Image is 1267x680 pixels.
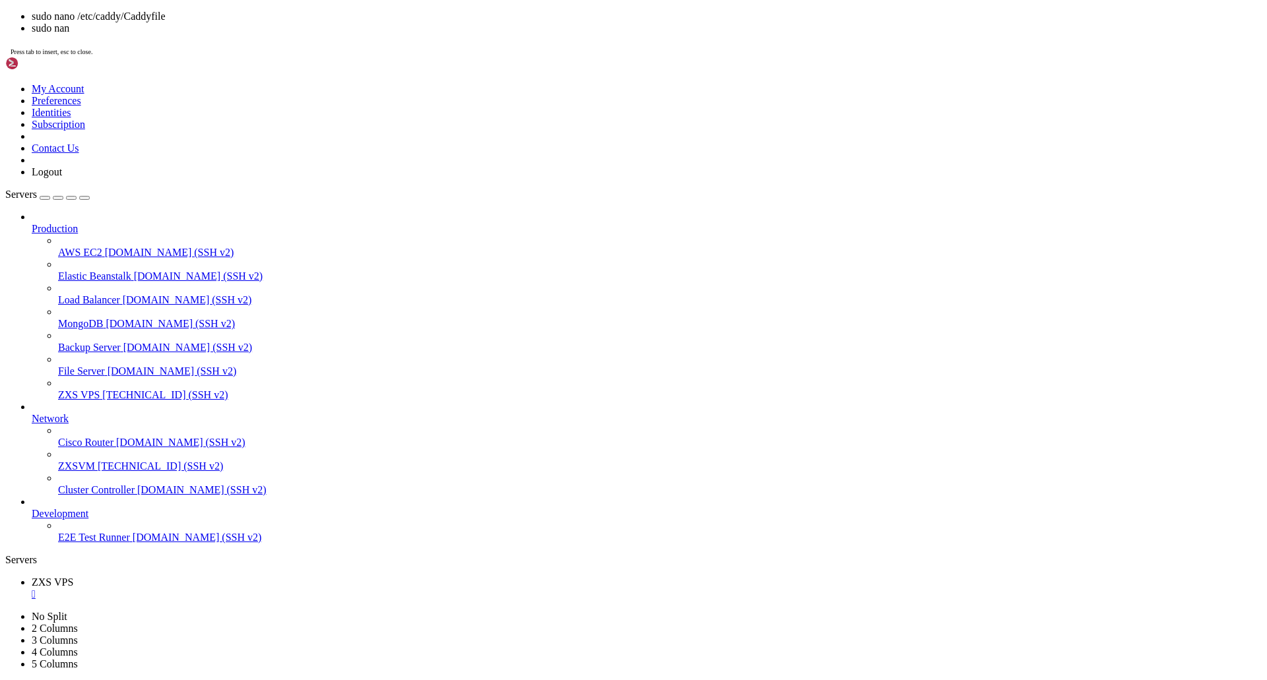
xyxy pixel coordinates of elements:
[32,508,1262,520] a: Development
[58,270,1262,282] a: Elastic Beanstalk [DOMAIN_NAME] (SSH v2)
[58,235,1262,259] li: AWS EC2 [DOMAIN_NAME] (SSH v2)
[32,623,78,634] a: 2 Columns
[58,484,1262,496] a: Cluster Controller [DOMAIN_NAME] (SSH v2)
[58,377,1262,401] li: ZXS VPS [TECHNICAL_ID] (SSH v2)
[58,365,105,377] span: File Server
[5,189,90,200] a: Servers
[58,330,1262,354] li: Backup Server [DOMAIN_NAME] (SSH v2)
[5,95,1095,106] x-row: Last login: [DATE] from [TECHNICAL_ID]
[58,472,1262,496] li: Cluster Controller [DOMAIN_NAME] (SSH v2)
[32,496,1262,543] li: Development
[32,11,1262,22] li: sudo nano /etc/caddy/Caddyfile
[58,318,103,329] span: MongoDB
[11,48,92,55] span: Press tab to insert, esc to close.
[58,318,1262,330] a: MongoDB [DOMAIN_NAME] (SSH v2)
[58,294,120,305] span: Load Balancer
[139,140,144,151] div: (24, 12)
[5,106,1095,117] x-row: root@zxs-vps:~# sudo systemctl start caddy
[32,658,78,669] a: 5 Columns
[32,223,1262,235] a: Production
[58,354,1262,377] li: File Server [DOMAIN_NAME] (SSH v2)
[32,95,81,106] a: Preferences
[32,223,78,234] span: Production
[108,365,237,377] span: [DOMAIN_NAME] (SSH v2)
[32,22,1262,34] li: sudo nan
[5,117,428,128] span: Job for caddy.service failed because the control process exited with error code.
[58,532,1262,543] a: E2E Test Runner [DOMAIN_NAME] (SSH v2)
[32,107,71,118] a: Identities
[58,342,1262,354] a: Backup Server [DOMAIN_NAME] (SSH v2)
[58,437,1262,448] a: Cisco Router [DOMAIN_NAME] (SSH v2)
[5,84,1095,95] x-row: permitted by applicable law.
[134,270,263,282] span: [DOMAIN_NAME] (SSH v2)
[5,39,1095,50] x-row: the exact distribution terms for each program are described in the
[5,189,37,200] span: Servers
[58,365,1262,377] a: File Server [DOMAIN_NAME] (SSH v2)
[123,342,253,353] span: [DOMAIN_NAME] (SSH v2)
[32,211,1262,401] li: Production
[5,129,454,139] span: See "systemctl status caddy.service" and "journalctl -xeu caddy.service" for details.
[58,247,102,258] span: AWS EC2
[5,73,1095,84] x-row: Debian GNU/Linux comes with ABSOLUTELY NO WARRANTY, to the extent
[32,576,1262,600] a: ZXS VPS
[32,166,62,177] a: Logout
[32,413,69,424] span: Network
[58,294,1262,306] a: Load Balancer [DOMAIN_NAME] (SSH v2)
[58,270,131,282] span: Elastic Beanstalk
[102,389,228,400] span: [TECHNICAL_ID] (SSH v2)
[58,460,1262,472] a: ZXSVM [TECHNICAL_ID] (SSH v2)
[58,532,130,543] span: E2E Test Runner
[5,140,1095,151] x-row: root@zxs-vps:~# sudo nan
[58,437,114,448] span: Cisco Router
[32,576,73,588] span: ZXS VPS
[137,484,267,495] span: [DOMAIN_NAME] (SSH v2)
[58,448,1262,472] li: ZXSVM [TECHNICAL_ID] (SSH v2)
[32,508,88,519] span: Development
[58,306,1262,330] li: MongoDB [DOMAIN_NAME] (SSH v2)
[106,318,235,329] span: [DOMAIN_NAME] (SSH v2)
[32,588,1262,600] a: 
[58,282,1262,306] li: Load Balancer [DOMAIN_NAME] (SSH v2)
[58,520,1262,543] li: E2E Test Runner [DOMAIN_NAME] (SSH v2)
[32,401,1262,496] li: Network
[58,389,100,400] span: ZXS VPS
[5,28,1095,39] x-row: The programs included with the Debian GNU/Linux system are free software;
[5,57,81,70] img: Shellngn
[32,611,67,622] a: No Split
[32,119,85,130] a: Subscription
[32,634,78,646] a: 3 Columns
[58,484,135,495] span: Cluster Controller
[58,259,1262,282] li: Elastic Beanstalk [DOMAIN_NAME] (SSH v2)
[32,83,84,94] a: My Account
[98,460,223,472] span: [TECHNICAL_ID] (SSH v2)
[32,142,79,154] a: Contact Us
[32,413,1262,425] a: Network
[58,425,1262,448] li: Cisco Router [DOMAIN_NAME] (SSH v2)
[58,247,1262,259] a: AWS EC2 [DOMAIN_NAME] (SSH v2)
[58,342,121,353] span: Backup Server
[133,532,262,543] span: [DOMAIN_NAME] (SSH v2)
[58,389,1262,401] a: ZXS VPS [TECHNICAL_ID] (SSH v2)
[5,50,1095,61] x-row: individual files in /usr/share/doc/*/copyright.
[105,247,234,258] span: [DOMAIN_NAME] (SSH v2)
[58,460,95,472] span: ZXSVM
[5,554,1262,566] div: Servers
[123,294,252,305] span: [DOMAIN_NAME] (SSH v2)
[32,646,78,658] a: 4 Columns
[5,5,1095,16] x-row: Linux zxs-vps 6.1.0-38-amd64 #1 SMP PREEMPT_DYNAMIC Debian 6.1.147-1 ([DATE]) x86_64
[116,437,245,448] span: [DOMAIN_NAME] (SSH v2)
